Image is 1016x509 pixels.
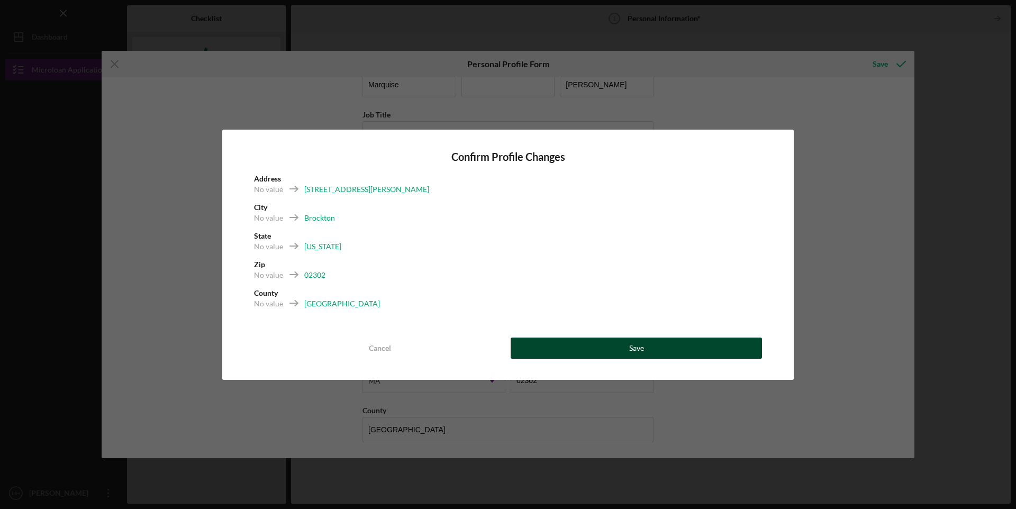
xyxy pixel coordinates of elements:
[254,151,762,163] h4: Confirm Profile Changes
[254,338,505,359] button: Cancel
[254,270,283,280] div: No value
[369,338,391,359] div: Cancel
[629,338,644,359] div: Save
[254,184,283,195] div: No value
[304,298,380,309] div: [GEOGRAPHIC_DATA]
[254,288,278,297] b: County
[304,241,341,252] div: [US_STATE]
[254,213,283,223] div: No value
[254,298,283,309] div: No value
[304,213,335,223] div: Brockton
[254,203,267,212] b: City
[254,231,271,240] b: State
[254,174,281,183] b: Address
[254,260,265,269] b: Zip
[304,184,429,195] div: [STREET_ADDRESS][PERSON_NAME]
[304,270,325,280] div: 02302
[254,241,283,252] div: No value
[511,338,762,359] button: Save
